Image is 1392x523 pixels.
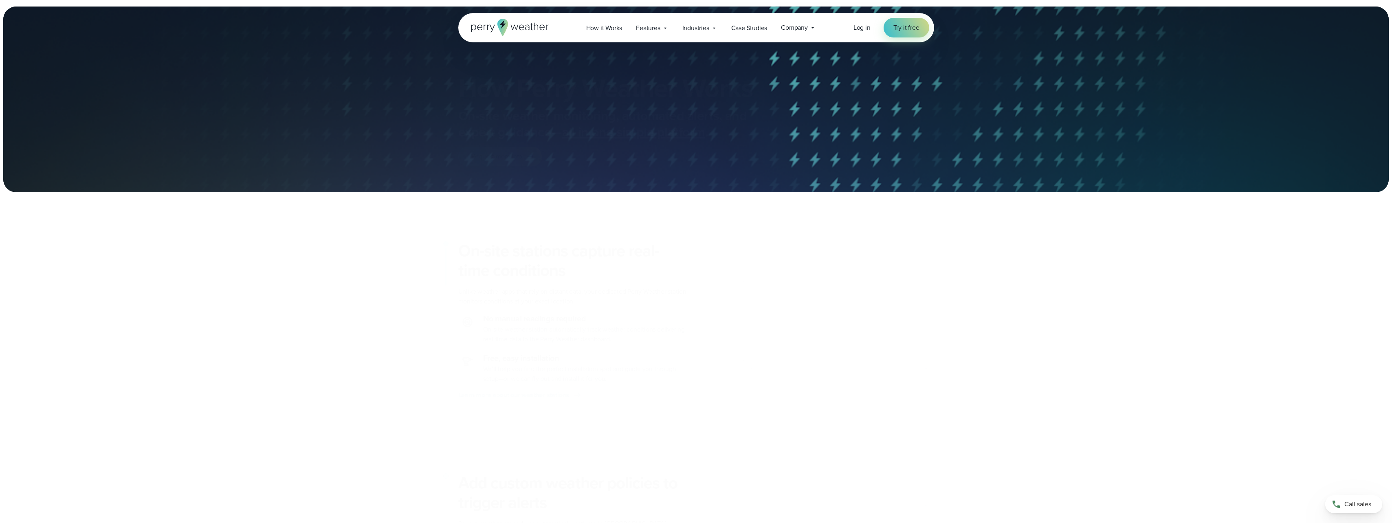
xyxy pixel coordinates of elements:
span: Industries [682,23,709,33]
span: Call sales [1344,499,1371,509]
a: Case Studies [724,20,774,36]
span: Log in [853,23,871,32]
a: Call sales [1325,495,1382,513]
span: Case Studies [731,23,767,33]
span: How it Works [586,23,622,33]
span: Company [781,23,808,33]
span: Try it free [893,23,919,33]
a: Log in [853,23,871,33]
a: Try it free [884,18,929,37]
a: How it Works [579,20,629,36]
span: Features [636,23,660,33]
